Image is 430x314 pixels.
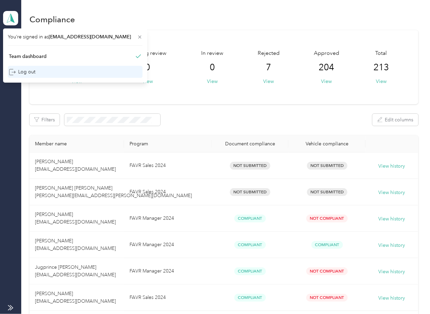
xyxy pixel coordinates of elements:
button: View history [379,294,405,302]
div: Team dashboard [9,53,47,60]
button: View history [379,268,405,276]
button: View [321,78,332,85]
span: 213 [373,62,389,73]
h1: Compliance [29,16,75,23]
span: [PERSON_NAME] [EMAIL_ADDRESS][DOMAIN_NAME] [35,159,116,172]
div: Vehicle compliance [294,141,360,147]
td: FAVR Manager 2024 [124,258,211,285]
span: [EMAIL_ADDRESS][DOMAIN_NAME] [49,34,131,40]
iframe: Everlance-gr Chat Button Frame [392,276,430,314]
span: [PERSON_NAME] [PERSON_NAME] [PERSON_NAME][EMAIL_ADDRESS][PERSON_NAME][DOMAIN_NAME] [35,185,192,198]
span: [PERSON_NAME] [EMAIL_ADDRESS][DOMAIN_NAME] [35,291,116,304]
span: [PERSON_NAME] [EMAIL_ADDRESS][DOMAIN_NAME] [35,238,116,251]
button: View [263,78,274,85]
button: Filters [29,114,60,126]
span: 0 [210,62,215,73]
button: View [376,78,386,85]
span: Total [376,49,387,58]
button: View history [379,242,405,249]
div: Log out [9,68,35,75]
span: Compliant [234,267,266,275]
span: Not Submitted [230,162,270,170]
button: View history [379,162,405,170]
span: Not Compliant [306,267,348,275]
span: Compliant [234,294,266,302]
td: FAVR Sales 2024 [124,285,211,311]
th: Member name [29,135,124,153]
div: Document compliance [217,141,283,147]
span: In review [201,49,223,58]
span: Compliant [234,215,266,222]
span: 7 [266,62,271,73]
span: [PERSON_NAME] [EMAIL_ADDRESS][DOMAIN_NAME] [35,212,116,225]
span: Rejected [258,49,280,58]
span: Compliant [234,241,266,249]
button: View [143,78,153,85]
span: Not Submitted [230,188,270,196]
td: FAVR Manager 2024 [124,232,211,258]
span: Not Submitted [307,162,347,170]
button: View [207,78,218,85]
th: Program [124,135,211,153]
span: 204 [319,62,334,73]
button: Edit columns [372,114,418,126]
span: 0 [145,62,150,73]
span: You’re signed in as [8,33,143,40]
td: FAVR Sales 2024 [124,153,211,179]
button: View history [379,215,405,223]
span: Compliant [311,241,343,249]
td: FAVR Sales 2024 [124,179,211,205]
span: Not Compliant [306,294,348,302]
td: FAVR Manager 2024 [124,205,211,232]
span: Not Submitted [307,188,347,196]
button: View history [379,189,405,196]
span: Not Compliant [306,215,348,222]
span: Pending review [129,49,167,58]
span: Jugprince [PERSON_NAME] [EMAIL_ADDRESS][DOMAIN_NAME] [35,264,116,278]
span: Approved [314,49,339,58]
